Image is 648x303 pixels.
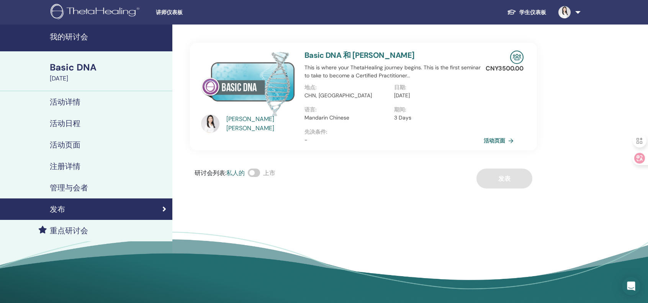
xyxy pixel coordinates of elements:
[263,169,275,177] span: 上市
[304,128,484,136] p: 先决条件 :
[304,114,389,122] p: Mandarin Chinese
[304,64,484,80] p: This is where your ThetaHealing journey begins. This is the first seminar to take to become a Cer...
[394,84,479,92] p: 日期 :
[304,92,389,100] p: CHN, [GEOGRAPHIC_DATA]
[558,6,571,18] img: default.jpg
[50,119,80,128] h4: 活动日程
[50,97,80,106] h4: 活动详情
[50,162,80,171] h4: 注册详情
[486,64,524,73] p: CNY 3500.00
[195,169,226,177] span: 研讨会列表 :
[50,61,168,74] div: Basic DNA
[156,8,271,16] span: 讲师仪表板
[50,140,80,149] h4: 活动页面
[394,106,479,114] p: 期间 :
[201,115,219,133] img: default.jpg
[226,115,297,133] a: [PERSON_NAME] [PERSON_NAME]
[201,51,295,117] img: Basic DNA
[510,51,524,64] img: In-Person Seminar
[50,183,88,192] h4: 管理与会者
[394,114,479,122] p: 3 Days
[51,4,142,21] img: logo.png
[304,50,415,60] a: Basic DNA 和 [PERSON_NAME]
[622,277,640,295] div: Open Intercom Messenger
[45,61,172,83] a: Basic DNA[DATE]
[50,226,88,235] h4: 重点研讨会
[394,92,479,100] p: [DATE]
[50,74,168,83] div: [DATE]
[304,106,389,114] p: 语言 :
[50,32,168,41] h4: 我的研讨会
[507,9,516,15] img: graduation-cap-white.svg
[501,5,552,20] a: 学生仪表板
[50,205,65,214] h4: 发布
[304,84,389,92] p: 地点 :
[304,136,484,144] p: -
[226,169,245,177] span: 私人的
[484,135,517,146] a: 活动页面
